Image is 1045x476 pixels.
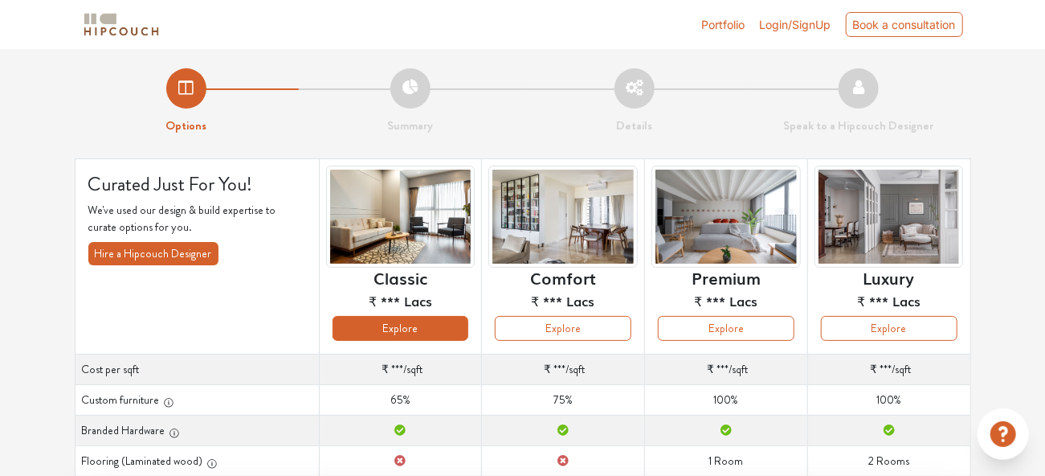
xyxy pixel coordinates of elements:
[846,12,963,37] div: Book a consultation
[319,385,482,416] td: 65%
[760,18,831,31] span: Login/SignUp
[166,117,207,134] strong: Options
[658,316,794,341] button: Explore
[645,355,808,385] td: /sqft
[81,6,161,43] span: logo-horizontal.svg
[88,242,218,265] button: Hire a Hipcouch Designer
[388,117,434,134] strong: Summary
[75,355,319,385] th: Cost per sqft
[863,268,915,287] h6: Luxury
[482,355,645,385] td: /sqft
[75,416,319,446] th: Branded Hardware
[319,355,482,385] td: /sqft
[81,10,161,39] img: logo-horizontal.svg
[807,385,970,416] td: 100%
[617,117,653,134] strong: Details
[374,268,427,287] h6: Classic
[651,166,801,268] img: header-preview
[88,172,306,195] h4: Curated Just For You!
[326,166,476,268] img: header-preview
[692,268,761,287] h6: Premium
[530,268,596,287] h6: Comfort
[814,166,964,268] img: header-preview
[807,355,970,385] td: /sqft
[88,202,306,236] p: We've used our design & build expertise to curate options for you.
[645,385,808,416] td: 100%
[75,385,319,416] th: Custom furniture
[821,316,957,341] button: Explore
[702,16,745,33] a: Portfolio
[784,117,934,134] strong: Speak to a Hipcouch Designer
[495,316,631,341] button: Explore
[482,385,645,416] td: 75%
[488,166,638,268] img: header-preview
[333,316,469,341] button: Explore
